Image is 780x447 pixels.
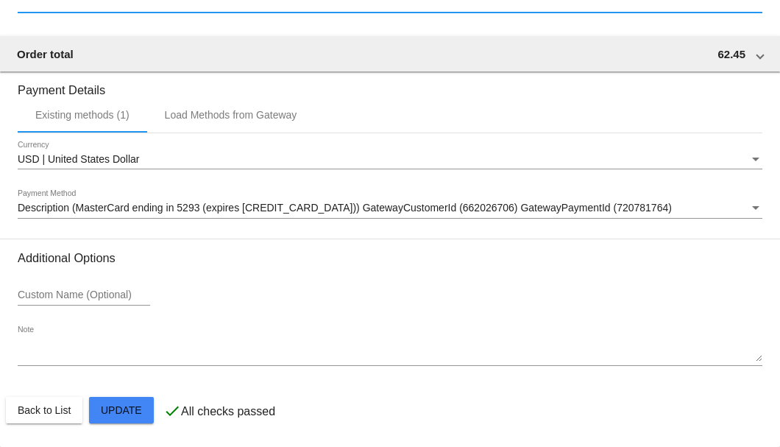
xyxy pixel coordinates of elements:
[717,48,745,60] span: 62.45
[18,404,71,416] span: Back to List
[165,109,297,121] div: Load Methods from Gateway
[17,48,74,60] span: Order total
[18,289,150,301] input: Custom Name (Optional)
[101,404,142,416] span: Update
[89,397,154,423] button: Update
[18,203,762,214] mat-select: Payment Method
[18,154,762,166] mat-select: Currency
[6,397,82,423] button: Back to List
[18,202,672,214] span: Description (MasterCard ending in 5293 (expires [CREDIT_CARD_DATA])) GatewayCustomerId (662026706...
[18,153,139,165] span: USD | United States Dollar
[18,251,762,265] h3: Additional Options
[18,72,762,97] h3: Payment Details
[163,402,181,420] mat-icon: check
[35,109,130,121] div: Existing methods (1)
[181,405,275,418] p: All checks passed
